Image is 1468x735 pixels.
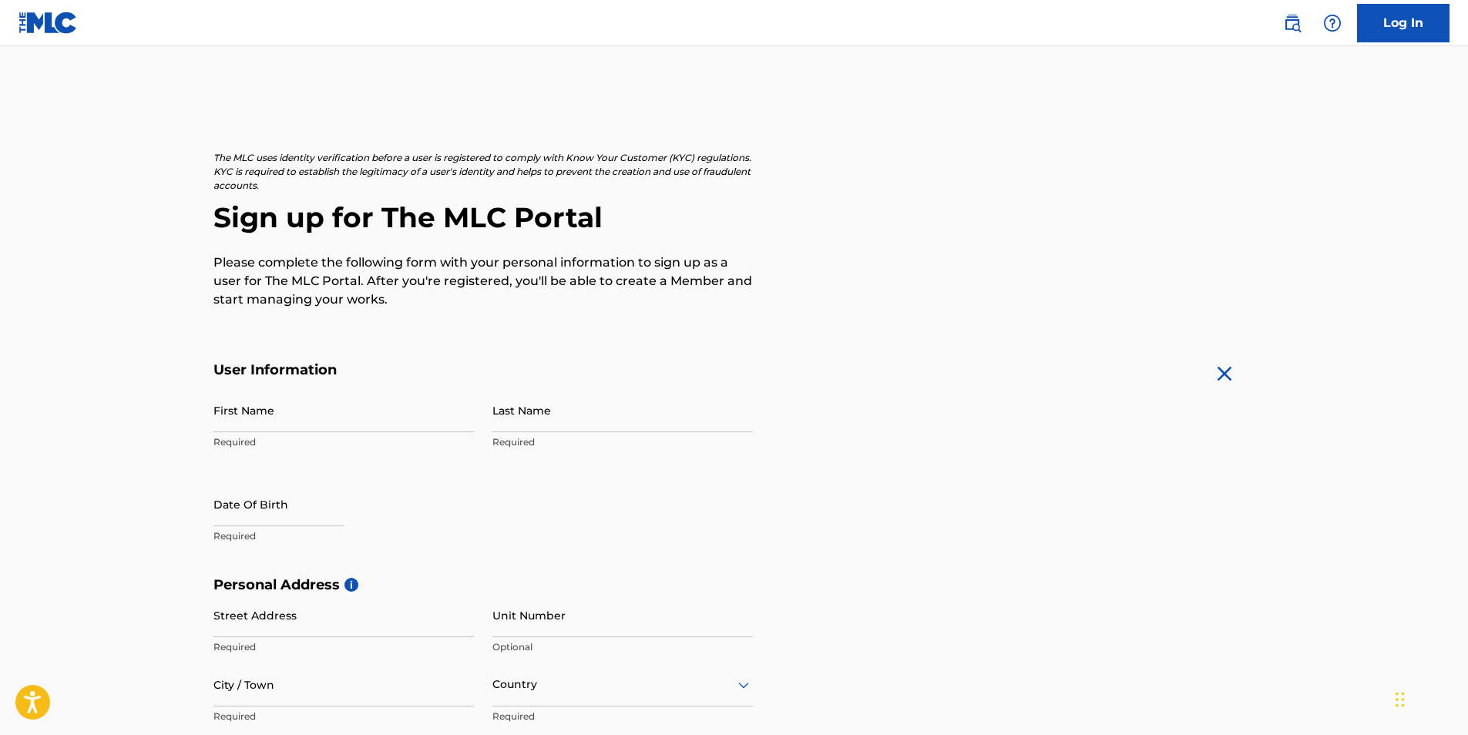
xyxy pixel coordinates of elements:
[213,640,474,654] p: Required
[492,640,753,654] p: Optional
[213,710,474,723] p: Required
[213,253,753,309] p: Please complete the following form with your personal information to sign up as a user for The ML...
[1317,8,1348,39] div: Help
[1277,8,1308,39] a: Public Search
[344,578,358,592] span: i
[213,361,753,379] h5: User Information
[1396,676,1405,723] div: Drag
[492,710,753,723] p: Required
[213,576,1255,594] h5: Personal Address
[213,200,1255,235] h2: Sign up for The MLC Portal
[1357,4,1450,42] a: Log In
[1391,661,1468,735] iframe: Chat Widget
[492,435,753,449] p: Required
[1283,14,1302,32] img: search
[213,435,474,449] p: Required
[18,12,78,34] img: MLC Logo
[213,529,474,543] p: Required
[213,151,753,193] p: The MLC uses identity verification before a user is registered to comply with Know Your Customer ...
[1323,14,1342,32] img: help
[1212,361,1237,386] img: close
